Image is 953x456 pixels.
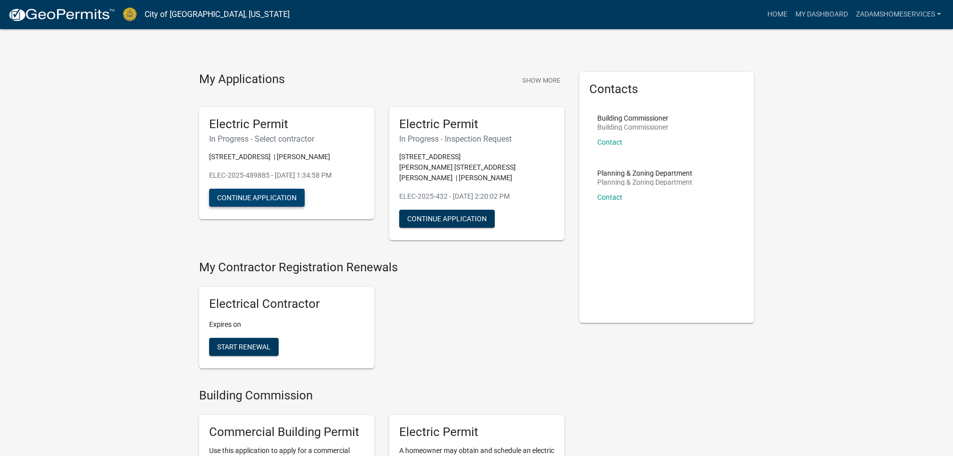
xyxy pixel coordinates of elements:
[209,297,364,311] h5: Electrical Contractor
[209,189,305,207] button: Continue Application
[145,6,290,23] a: City of [GEOGRAPHIC_DATA], [US_STATE]
[209,134,364,144] h6: In Progress - Select contractor
[597,124,668,131] p: Building Commissioner
[518,72,564,89] button: Show More
[199,260,564,275] h4: My Contractor Registration Renewals
[209,319,364,330] p: Expires on
[597,170,692,177] p: Planning & Zoning Department
[763,5,791,24] a: Home
[597,115,668,122] p: Building Commissioner
[399,425,554,439] h5: Electric Permit
[199,72,285,87] h4: My Applications
[209,425,364,439] h5: Commercial Building Permit
[123,8,137,21] img: City of Jeffersonville, Indiana
[852,5,945,24] a: zadamshomeservices
[399,210,495,228] button: Continue Application
[597,138,622,146] a: Contact
[217,343,271,351] span: Start Renewal
[399,191,554,202] p: ELEC-2025-432 - [DATE] 2:20:02 PM
[597,179,692,186] p: Planning & Zoning Department
[209,170,364,181] p: ELEC-2025-489885 - [DATE] 1:34:58 PM
[199,388,564,403] h4: Building Commission
[399,152,554,183] p: [STREET_ADDRESS][PERSON_NAME] [STREET_ADDRESS][PERSON_NAME] | [PERSON_NAME]
[209,338,279,356] button: Start Renewal
[791,5,852,24] a: My Dashboard
[399,117,554,132] h5: Electric Permit
[597,193,622,201] a: Contact
[209,117,364,132] h5: Electric Permit
[199,260,564,376] wm-registration-list-section: My Contractor Registration Renewals
[209,152,364,162] p: [STREET_ADDRESS] | [PERSON_NAME]
[399,134,554,144] h6: In Progress - Inspection Request
[589,82,744,97] h5: Contacts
